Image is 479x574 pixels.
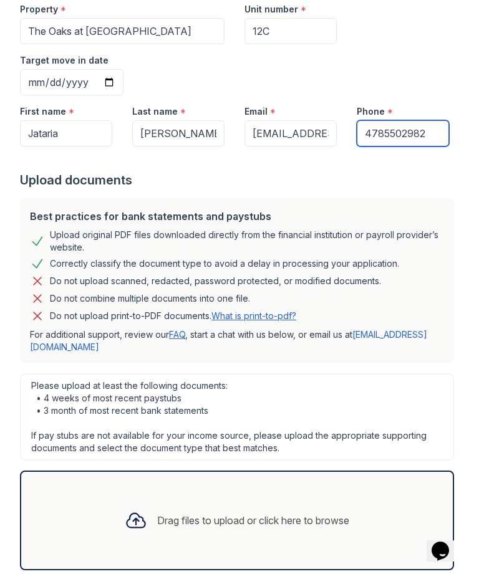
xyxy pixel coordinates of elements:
label: Unit number [244,3,298,16]
label: Email [244,105,268,118]
p: For additional support, review our , start a chat with us below, or email us at [30,328,444,353]
label: Phone [357,105,385,118]
a: FAQ [169,329,185,340]
div: Do not combine multiple documents into one file. [50,291,250,306]
div: Correctly classify the document type to avoid a delay in processing your application. [50,256,399,271]
div: Drag files to upload or click here to browse [157,513,349,528]
div: Please upload at least the following documents: • 4 weeks of most recent paystubs • 3 month of mo... [20,373,454,461]
div: Upload original PDF files downloaded directly from the financial institution or payroll provider’... [50,229,444,254]
label: Last name [132,105,178,118]
label: Target move in date [20,54,109,67]
a: What is print-to-pdf? [211,310,296,321]
iframe: chat widget [427,524,467,562]
label: Property [20,3,58,16]
div: Upload documents [20,171,459,189]
p: Do not upload print-to-PDF documents. [50,310,296,322]
label: First name [20,105,66,118]
div: Best practices for bank statements and paystubs [30,209,444,224]
div: Do not upload scanned, redacted, password protected, or modified documents. [50,274,381,289]
a: [EMAIL_ADDRESS][DOMAIN_NAME] [30,329,427,352]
